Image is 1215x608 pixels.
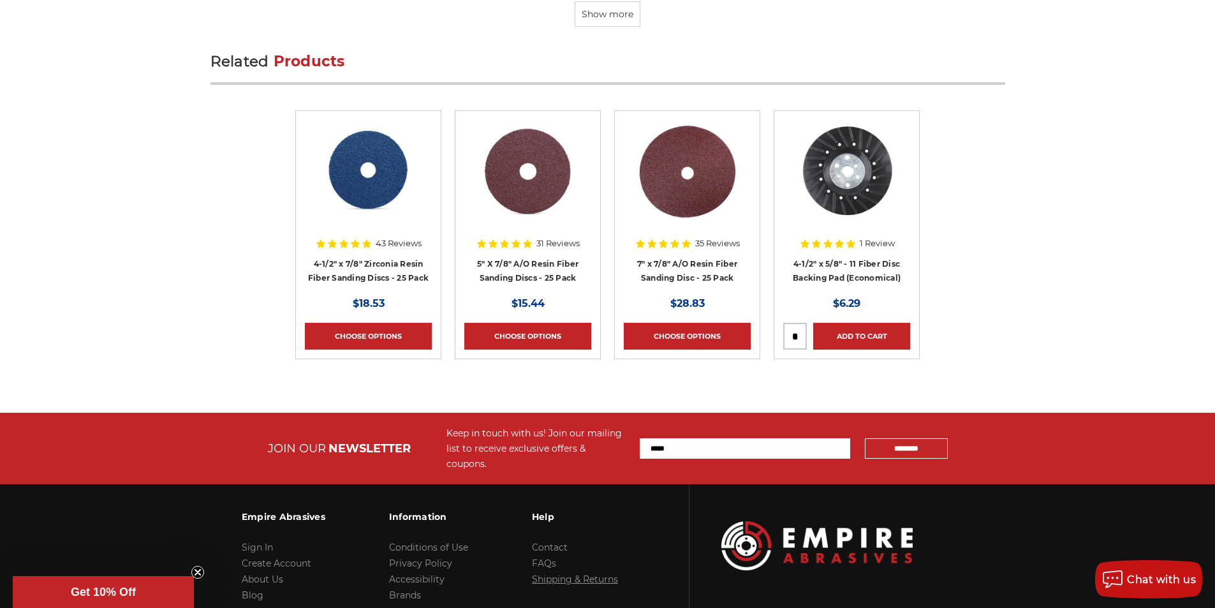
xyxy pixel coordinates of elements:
span: 31 Reviews [536,239,580,248]
a: Shipping & Returns [532,574,618,585]
a: 4-1/2" x 5/8" - 11 Fiber Disc Backing Pad (Economical) [793,259,901,283]
span: $6.29 [833,297,860,309]
img: 7 inch aluminum oxide resin fiber disc [637,120,739,222]
button: Close teaser [191,566,204,579]
a: 5 inch aluminum oxide resin fiber disc [464,120,591,241]
a: Choose Options [305,323,432,350]
a: Create Account [242,558,311,569]
span: 35 Reviews [695,239,740,248]
span: $15.44 [512,297,545,309]
a: Contact [532,542,568,553]
a: About Us [242,574,283,585]
span: Chat with us [1127,574,1196,586]
a: 5" X 7/8" A/O Resin Fiber Sanding Discs - 25 Pack [477,259,578,283]
span: NEWSLETTER [328,441,411,456]
a: Brands [389,589,421,601]
a: Blog [242,589,263,601]
span: Products [274,52,345,70]
div: Get 10% OffClose teaser [13,576,194,608]
button: Show more [575,1,640,27]
h3: Information [389,503,468,530]
span: 43 Reviews [376,239,422,248]
h3: Help [532,503,618,530]
span: $18.53 [353,297,385,309]
span: $28.83 [670,297,705,309]
a: FAQs [532,558,556,569]
img: 4-1/2" zirc resin fiber disc [317,120,420,222]
img: Empire Abrasives Logo Image [721,521,913,570]
a: Choose Options [464,323,591,350]
img: 5 inch aluminum oxide resin fiber disc [476,120,579,222]
span: Show more [582,8,633,20]
a: Accessibility [389,574,445,585]
span: Related [210,52,269,70]
span: 1 Review [860,239,895,248]
a: Choose Options [624,323,751,350]
a: Resin disc backing pad measuring 4 1/2 inches, an essential grinder accessory from Empire Abrasives [783,120,910,241]
a: Sign In [242,542,273,553]
div: Keep in touch with us! Join our mailing list to receive exclusive offers & coupons. [446,426,627,471]
span: JOIN OUR [268,441,326,456]
a: Add to Cart [813,323,910,350]
a: Privacy Policy [389,558,452,569]
button: Chat with us [1095,560,1202,598]
a: 7 inch aluminum oxide resin fiber disc [624,120,751,241]
a: 4-1/2" x 7/8" Zirconia Resin Fiber Sanding Discs - 25 Pack [308,259,429,283]
span: Get 10% Off [71,586,136,598]
a: Conditions of Use [389,542,468,553]
a: 4-1/2" zirc resin fiber disc [305,120,432,241]
h3: Empire Abrasives [242,503,325,530]
img: Resin disc backing pad measuring 4 1/2 inches, an essential grinder accessory from Empire Abrasives [796,120,898,222]
a: 7" x 7/8" A/O Resin Fiber Sanding Disc - 25 Pack [637,259,737,283]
